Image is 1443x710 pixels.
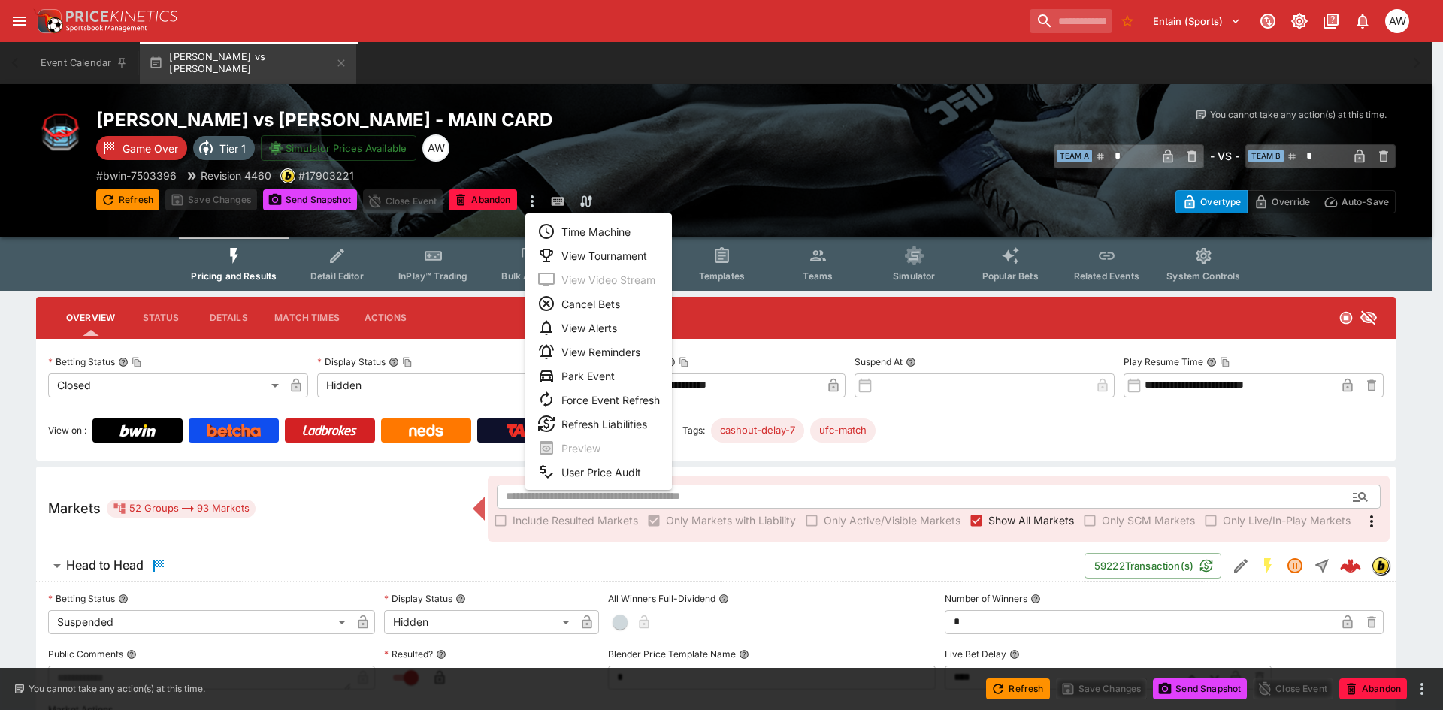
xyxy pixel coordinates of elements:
[525,243,672,267] li: View Tournament
[525,388,672,412] li: Force Event Refresh
[525,460,672,484] li: User Price Audit
[525,340,672,364] li: View Reminders
[525,292,672,316] li: Cancel Bets
[525,316,672,340] li: View Alerts
[525,412,672,436] li: Refresh Liabilities
[525,364,672,388] li: Park Event
[525,219,672,243] li: Time Machine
